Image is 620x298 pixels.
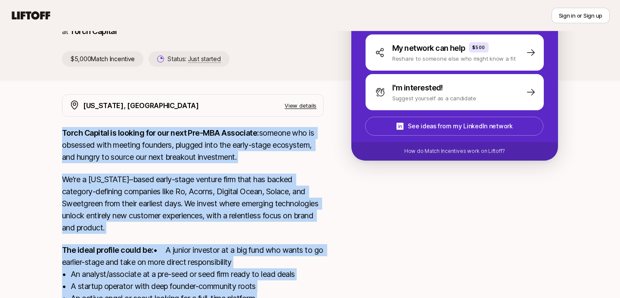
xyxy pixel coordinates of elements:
[83,100,199,111] p: [US_STATE], [GEOGRAPHIC_DATA]
[472,44,485,51] p: $500
[365,117,543,136] button: See ideas from my LinkedIn network
[62,51,143,67] p: $5,000 Match Incentive
[392,42,465,54] p: My network can help
[70,27,117,36] a: Torch Capital
[408,121,512,131] p: See ideas from my LinkedIn network
[62,26,68,37] p: at
[392,82,443,94] p: I'm interested!
[285,101,316,110] p: View details
[392,54,516,63] p: Reshare to someone else who might know a fit
[167,54,220,64] p: Status:
[552,8,610,23] button: Sign in or Sign up
[62,128,259,137] strong: Torch Capital is looking for our next Pre-MBA Associate:
[62,127,324,163] p: someone who is obsessed with meeting founders, plugged into the early-stage ecosystem, and hungry...
[188,55,221,63] span: Just started
[392,94,476,102] p: Suggest yourself as a candidate
[62,245,153,255] strong: The ideal profile could be:
[404,147,505,155] p: How do Match Incentives work on Liftoff?
[62,174,324,234] p: We’re a [US_STATE]–based early-stage venture firm that has backed category-defining companies lik...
